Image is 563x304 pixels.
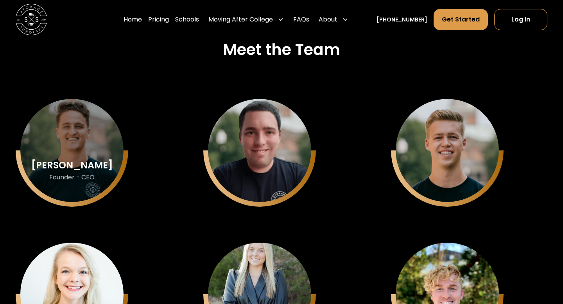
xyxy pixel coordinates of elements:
[208,15,273,24] div: Moving After College
[205,9,287,30] div: Moving After College
[319,15,337,24] div: About
[434,9,488,30] a: Get Started
[16,4,47,35] img: Storage Scholars main logo
[223,40,340,59] h3: Meet the Team
[124,9,142,30] a: Home
[49,173,95,182] div: Founder - CEO
[377,16,427,24] a: [PHONE_NUMBER]
[494,9,547,30] a: Log In
[148,9,169,30] a: Pricing
[316,9,351,30] div: About
[31,160,113,170] div: [PERSON_NAME]
[175,9,199,30] a: Schools
[293,9,309,30] a: FAQs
